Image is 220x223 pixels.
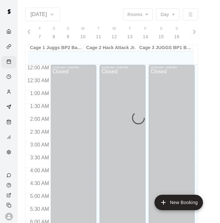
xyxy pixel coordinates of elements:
span: 5:00 AM [29,193,51,199]
p: 9 [67,33,69,40]
button: S16 [169,24,185,42]
div: Cage 1 Juggs BP2 Baseball Juggs BP1 Softball [29,45,84,51]
span: 12:00 AM [26,65,51,70]
span: S [160,26,163,32]
a: View public page [1,190,18,200]
p: 15 [159,33,164,40]
span: F [144,26,147,32]
div: Cage 2 Hack Attack Jr. [84,45,138,51]
span: 4:30 AM [29,181,51,186]
span: 1:30 AM [29,103,51,109]
div: 12:00 AM – 3:00 PM [52,66,94,69]
button: S15 [154,24,169,42]
p: 7 [39,33,41,40]
div: 12:00 AM – 3:00 PM [101,66,144,69]
a: Contact Us [1,170,18,180]
p: 10 [80,33,86,40]
span: T [129,26,131,32]
span: 2:00 AM [29,116,51,122]
button: S8 [47,24,61,42]
button: W12 [106,24,122,42]
span: S [67,26,69,32]
p: 13 [127,33,133,40]
span: T [97,26,100,32]
button: add [154,195,203,210]
span: S [53,26,55,32]
p: 14 [143,33,148,40]
span: 5:30 AM [29,206,51,212]
img: Swift logo [3,5,15,18]
button: T11 [91,24,107,42]
span: 1:00 AM [29,91,51,96]
span: 12:30 AM [26,78,51,83]
p: 17 [190,33,195,40]
span: 3:30 AM [29,155,51,160]
button: M10 [75,24,91,42]
button: 17 [185,24,200,42]
span: F [39,26,41,32]
p: 16 [174,33,180,40]
p: 8 [53,33,55,40]
button: F7 [33,24,47,42]
div: Copy public page link [1,200,18,210]
span: M [81,26,84,32]
a: Visit help center [1,180,18,190]
button: S9 [61,24,75,42]
span: 2:30 AM [29,129,51,135]
p: 12 [111,33,117,40]
span: S [175,26,178,32]
div: Cage 3 JUGGS BP1 Baseball [138,45,193,51]
span: 3:00 AM [29,142,51,147]
span: W [112,26,116,32]
button: F14 [138,24,154,42]
p: 11 [96,33,101,40]
div: 12:00 AM – 3:00 PM [151,66,193,69]
button: T13 [122,24,138,42]
span: 4:00 AM [29,168,51,173]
